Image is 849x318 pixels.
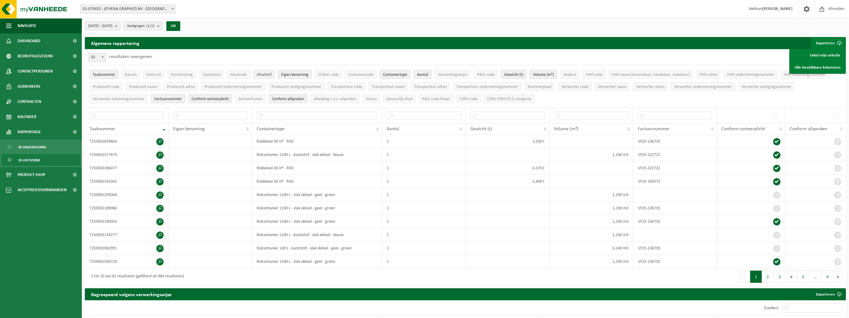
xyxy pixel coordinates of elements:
[609,70,693,79] button: IHM naam (inzamelaar, handelaar, makelaar)IHM naam (inzamelaar, handelaar, makelaar): Activate to...
[422,97,450,101] span: R&D code finaal
[456,85,518,89] span: Transporteur ondernemingsnummer
[674,85,732,89] span: Verwerker ondernemingsnummer
[89,127,115,131] span: Taaknummer
[738,82,795,91] button: Verwerker vestigingsnummerVerwerker vestigingsnummer: Activate to sort
[383,73,407,77] span: Containertype
[93,85,119,89] span: Producent code
[382,148,466,161] td: 1
[154,97,182,101] span: Factuurnummer
[151,94,185,103] button: FactuurnummerFactuurnummer: Activate to sort
[18,33,40,49] span: Dashboard
[781,70,829,79] button: IHM erkenningsnummerIHM erkenningsnummer: Activate to sort
[382,201,466,215] td: 1
[173,127,205,131] span: Eigen benaming
[671,82,735,91] button: Verwerker ondernemingsnummerVerwerker ondernemingsnummer: Activate to sort
[127,22,155,31] span: Vestigingen
[696,70,721,79] button: IHM adresIHM adres: Activate to sort
[88,53,106,62] span: 10
[633,215,717,228] td: VF25-136735
[85,21,121,30] button: [DATE] - [DATE]
[252,175,382,188] td: Roldeksel 30 m³ - R30
[143,70,165,79] button: ContractContract: Activate to sort
[238,97,262,101] span: Sorteerfouten
[363,94,380,103] button: StatusStatus: Activate to sort
[466,161,549,175] td: 0,370 t
[724,70,777,79] button: IHM ondernemingsnummerIHM ondernemingsnummer: Activate to sort
[345,70,377,79] button: ContainercodeContainercode: Activate to sort
[18,141,46,153] span: In grafiekvorm
[201,82,265,91] button: Producent ondernemingsnummerProducent ondernemingsnummer: Activate to sort
[784,73,825,77] span: IHM erkenningsnummer
[419,94,453,103] button: R&D code finaalR&amp;D code finaal: Activate to sort
[188,94,232,103] button: Conform sorteerplicht : Activate to sort
[252,188,382,201] td: Rolcontainer 1100 L - vlak deksel - geel - groen
[146,24,155,28] count: (1/1)
[530,70,557,79] button: Volume (m³)Volume (m³): Activate to sort
[252,215,382,228] td: Rolcontainer 1100 L - vlak deksel - geel - groen
[790,127,827,131] span: Conform afspraken
[811,37,845,49] button: Exporteren
[166,21,180,31] button: OK
[501,70,527,79] button: Gewicht (t)Gewicht (t): Activate to sort
[561,85,588,89] span: Verwerker code
[252,255,382,268] td: Rolcontainer 1100 L - vlak deksel - geel - groen
[368,82,408,91] button: Transporteur naamTransporteur naam: Activate to sort
[85,148,168,161] td: T250002377675
[205,85,262,89] span: Producent ondernemingsnummer
[586,73,602,77] span: IHM code
[85,37,145,49] h2: Algemene rapportering
[18,64,53,79] span: Contactpersonen
[550,242,633,255] td: 0,140 m3
[466,135,549,148] td: 2,020 t
[314,97,356,101] span: Afwijking t.o.v. afspraken
[528,85,552,89] span: Nummerplaat
[774,271,786,283] button: 3
[382,215,466,228] td: 1
[93,73,115,77] span: Taaknummer
[129,85,157,89] span: Producent naam
[122,70,140,79] button: DatumDatum: Activate to sort
[699,73,717,77] span: IHM adres
[257,73,271,77] span: Afvalstof
[348,73,373,77] span: Containercode
[88,22,112,31] span: [DATE] - [DATE]
[470,127,492,131] span: Gewicht (t)
[797,271,809,283] button: 5
[18,154,40,166] span: In lijstvorm
[85,201,168,215] td: T250002189060
[125,73,137,77] span: Datum
[380,70,411,79] button: ContainertypeContainertype: Activate to sort
[252,135,382,148] td: Roldeksel 30 m³ - R30
[18,49,53,64] span: Bedrijfsgegevens
[834,271,843,283] button: Next
[414,70,431,79] button: AantalAantal: Activate to sort
[331,85,362,89] span: Transporteur code
[85,188,168,201] td: T250002209364
[252,161,382,175] td: Roldeksel 30 m³ - R30
[633,175,717,188] td: VF25-100572
[253,70,275,79] button: AfvalstofAfvalstof: Activate to sort
[554,127,579,131] span: Volume (m³)
[633,242,717,255] td: VF25-136735
[80,5,176,13] span: 01-079452 - ATHENA GRAPHICS NV - ROESELARE
[191,97,229,101] span: Conform sorteerplicht
[633,148,717,161] td: VF25-122722
[318,73,339,77] span: EURAL code
[750,271,762,283] button: 1
[786,271,797,283] button: 4
[453,82,521,91] button: Transporteur ondernemingsnummerTransporteur ondernemingsnummer : Activate to sort
[560,70,579,79] button: AndereAndere: Activate to sort
[387,127,399,131] span: Aantal
[790,49,845,61] a: Enkel mijn selectie
[612,73,690,77] span: IHM naam (inzamelaar, handelaar, makelaar)
[2,154,80,166] a: In lijstvorm
[315,70,342,79] button: EURAL codeEURAL code: Activate to sort
[411,82,450,91] button: Transporteur adresTransporteur adres: Activate to sort
[167,85,195,89] span: Producent adres
[252,148,382,161] td: Rolcontainer 1100 L - kunststof - vlak deksel - blauw
[89,94,148,103] button: Verwerker erkenningsnummerVerwerker erkenningsnummer: Activate to sort
[269,94,308,103] button: Conform afspraken : Activate to sort
[168,70,196,79] button: OmschrijvingOmschrijving: Activate to sort
[278,70,312,79] button: Eigen benamingEigen benaming: Activate to sort
[741,271,750,283] button: Previous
